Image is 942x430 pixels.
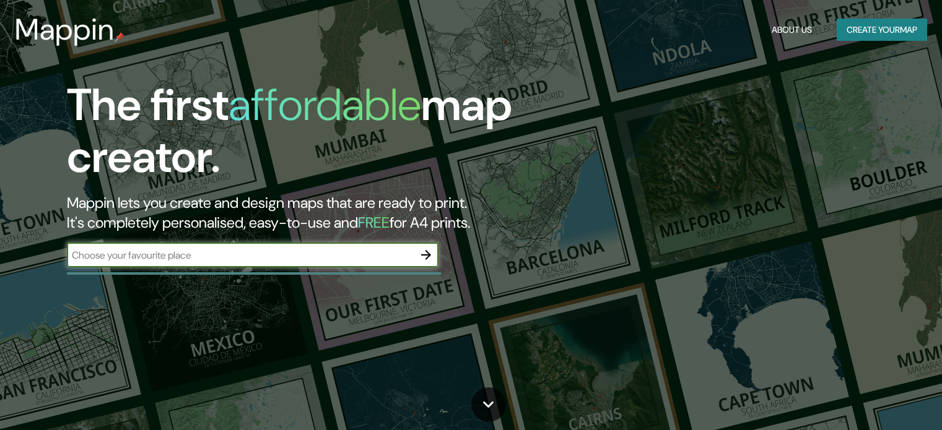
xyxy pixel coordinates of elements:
input: Choose your favourite place [67,248,414,262]
h5: FREE [358,213,390,232]
button: About Us [767,19,817,41]
h3: Mappin [15,12,115,47]
h2: Mappin lets you create and design maps that are ready to print. It's completely personalised, eas... [67,193,538,233]
h1: The first map creator. [67,79,538,193]
img: mappin-pin [115,32,124,42]
h1: affordable [229,76,421,134]
button: Create yourmap [837,19,927,41]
